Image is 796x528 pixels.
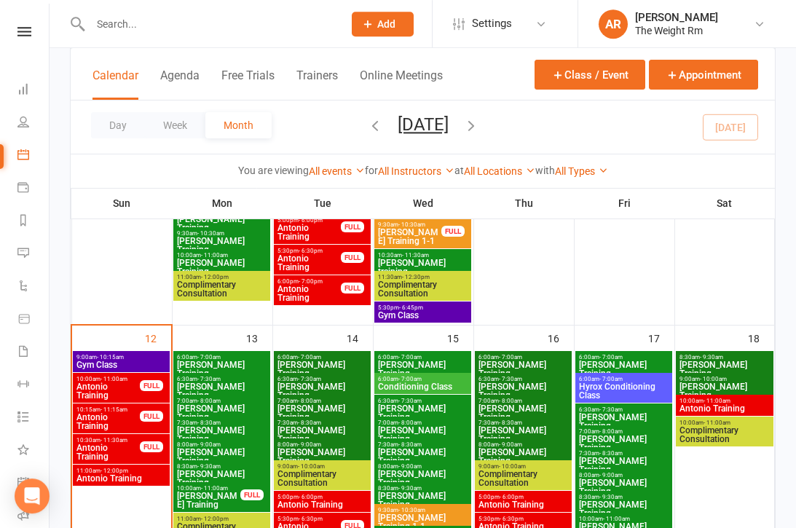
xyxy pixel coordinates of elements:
[599,472,623,478] span: - 9:00am
[145,112,205,138] button: Week
[599,450,623,457] span: - 8:30am
[649,60,758,90] button: Appointment
[296,68,338,100] button: Trainers
[402,274,430,280] span: - 12:30pm
[578,376,669,382] span: 6:00am
[679,419,771,426] span: 10:00am
[277,494,368,500] span: 5:00pm
[478,354,569,360] span: 6:00am
[377,259,468,276] span: [PERSON_NAME] training
[377,419,468,426] span: 7:00am
[464,165,535,177] a: All Locations
[277,404,368,422] span: [PERSON_NAME] Training
[201,252,228,259] span: - 11:00am
[454,165,464,176] strong: at
[277,382,368,400] span: [PERSON_NAME] Training
[160,68,200,100] button: Agenda
[238,165,309,176] strong: You are viewing
[704,419,730,426] span: - 11:00am
[352,12,414,36] button: Add
[176,230,267,237] span: 9:30am
[377,463,468,470] span: 8:00am
[578,360,669,378] span: [PERSON_NAME] Training
[299,248,323,254] span: - 6:30pm
[377,360,468,378] span: [PERSON_NAME] Training
[277,248,342,254] span: 5:30pm
[398,463,422,470] span: - 9:00am
[360,68,443,100] button: Online Meetings
[277,448,368,465] span: [PERSON_NAME] Training
[500,494,524,500] span: - 6:00pm
[176,463,267,470] span: 8:30am
[377,470,468,487] span: [PERSON_NAME] Training
[499,354,522,360] span: - 7:00am
[76,360,167,369] span: Gym Class
[17,304,50,336] a: Product Sales
[478,470,569,487] span: Complimentary Consultation
[277,278,342,285] span: 6:00pm
[91,112,145,138] button: Day
[478,494,569,500] span: 5:00pm
[97,354,124,360] span: - 10:15am
[176,382,267,400] span: [PERSON_NAME] Training
[478,516,569,522] span: 5:30pm
[478,419,569,426] span: 7:30am
[76,376,141,382] span: 10:00am
[578,428,669,435] span: 7:00am
[17,74,50,107] a: Dashboard
[478,360,569,378] span: [PERSON_NAME] Training
[76,437,141,444] span: 10:30am
[635,24,718,37] div: The Weight Rm
[578,413,669,430] span: [PERSON_NAME] Training
[478,448,569,465] span: [PERSON_NAME] Training
[341,283,364,293] div: FULL
[347,326,373,350] div: 14
[298,441,321,448] span: - 9:00am
[478,382,569,400] span: [PERSON_NAME] Training
[377,376,468,382] span: 6:00am
[101,406,127,413] span: - 11:15am
[176,398,267,404] span: 7:00am
[377,382,468,391] span: Conditioning Class
[176,441,267,448] span: 8:00am
[201,274,229,280] span: - 12:00pm
[679,376,771,382] span: 9:00am
[176,376,267,382] span: 6:30am
[176,252,267,259] span: 10:00am
[277,426,368,444] span: [PERSON_NAME] Training
[17,107,50,140] a: People
[472,7,512,40] span: Settings
[398,485,422,492] span: - 9:30am
[535,165,555,176] strong: with
[309,165,365,177] a: All events
[398,221,425,228] span: - 10:30am
[700,354,723,360] span: - 9:30am
[298,398,321,404] span: - 8:00am
[578,382,669,400] span: Hyrox Conditioning Class
[176,492,241,509] span: [PERSON_NAME] Training
[578,478,669,496] span: [PERSON_NAME] Training
[398,441,422,448] span: - 8:30am
[176,274,267,280] span: 11:00am
[704,398,730,404] span: - 11:00am
[76,474,167,483] span: Antonio Training
[240,489,264,500] div: FULL
[140,411,163,422] div: FULL
[76,382,141,400] span: Antonio Training
[377,228,442,245] span: [PERSON_NAME] Training 1-1
[578,494,669,500] span: 8:30am
[17,140,50,173] a: Calendar
[176,419,267,426] span: 7:30am
[140,441,163,452] div: FULL
[398,376,422,382] span: - 7:00am
[277,224,342,241] span: Antonio Training
[277,470,368,487] span: Complimentary Consultation
[176,448,267,465] span: [PERSON_NAME] Training
[377,448,468,465] span: [PERSON_NAME] Training
[15,478,50,513] div: Open Intercom Messenger
[499,376,522,382] span: - 7:30am
[17,468,50,500] a: General attendance kiosk mode
[398,507,425,513] span: - 10:30am
[197,441,221,448] span: - 9:00am
[648,326,674,350] div: 17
